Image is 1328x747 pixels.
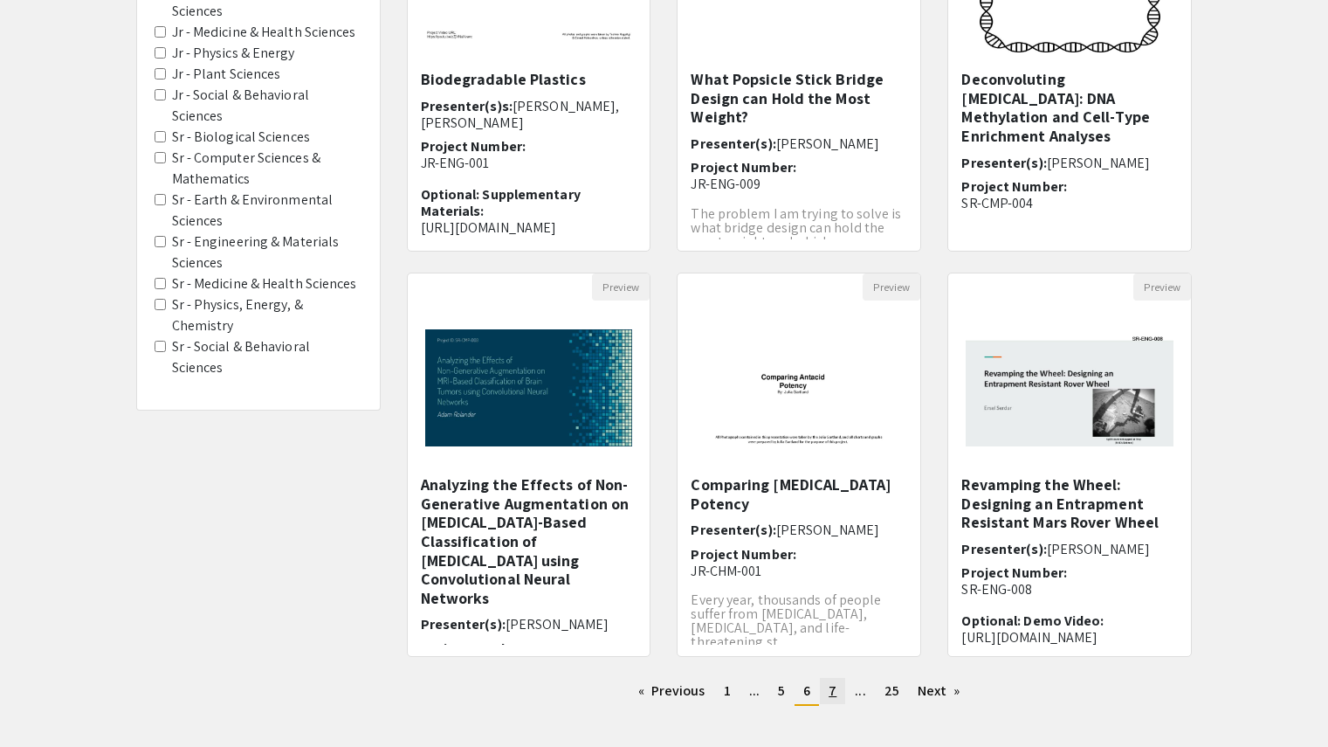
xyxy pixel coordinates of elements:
[172,190,362,232] label: Sr - Earth & Environmental Sciences
[961,177,1067,196] span: Project Number:
[691,591,881,651] span: Every year, thousands of people suffer from [MEDICAL_DATA], [MEDICAL_DATA], and life-threatening ...
[421,155,637,171] p: JR-ENG-001
[884,681,899,700] span: 25
[1047,540,1150,558] span: [PERSON_NAME]
[961,629,1178,646] p: [URL][DOMAIN_NAME]
[691,475,907,513] h5: Comparing [MEDICAL_DATA] Potency
[961,541,1178,557] h6: Presenter(s):
[172,43,295,64] label: Jr - Physics & Energy
[421,475,637,607] h5: Analyzing the Effects of Non-Generative Augmentation on [MEDICAL_DATA]-Based Classification of [M...
[421,219,637,236] p: [URL][DOMAIN_NAME]
[172,294,362,336] label: Sr - Physics, Energy, & Chemistry
[592,273,650,301] button: Preview
[691,70,907,127] h5: What Popsicle Stick Bridge Design can Hold the Most Weight?
[961,475,1178,532] h5: Revamping the Wheel: Designing an Entrapment Resistant Mars Rover Wheel
[506,615,609,633] span: [PERSON_NAME]
[961,564,1067,582] span: Project Number:
[961,195,1178,211] p: SR-CMP-004
[961,581,1178,598] p: SR-ENG-008
[172,232,362,273] label: Sr - Engineering & Materials Sciences
[855,681,865,700] span: ...
[677,273,921,657] div: Open Presentation <p>Comparing Antacid Potency</p>
[421,98,637,131] h6: Presenter(s)s:
[776,135,879,153] span: [PERSON_NAME]
[691,176,907,192] p: JR-ENG-009
[678,312,920,464] img: <p>Comparing Antacid Potency</p>
[630,678,714,704] a: Previous page
[778,681,785,700] span: 5
[691,204,901,251] span: The problem I am trying to solve is what bridge design can hold the most weight and which on...
[948,312,1191,464] img: <p>Revamping the Wheel: Designing an Entrapment Resistant Mars Rover Wheel</p>
[691,522,907,538] h6: Presenter(s):
[691,158,796,176] span: Project Number:
[691,563,907,579] p: JR-CHM-001
[421,640,526,658] span: Project Number:
[961,155,1178,171] h6: Presenter(s):
[172,85,362,127] label: Jr - Social & Behavioral Sciences
[724,681,731,700] span: 1
[421,137,526,156] span: Project Number:
[803,681,810,700] span: 6
[1133,273,1191,301] button: Preview
[172,273,357,294] label: Sr - Medicine & Health Sciences
[829,681,836,700] span: 7
[172,22,356,43] label: Jr - Medicine & Health Sciences
[691,135,907,152] h6: Presenter(s):
[863,273,920,301] button: Preview
[749,681,760,700] span: ...
[172,64,281,85] label: Jr - Plant Sciences
[407,678,1193,706] ul: Pagination
[172,127,310,148] label: Sr - Biological Sciences
[421,616,637,633] h6: Presenter(s):
[172,336,362,378] label: Sr - Social & Behavioral Sciences
[421,70,637,89] h5: Biodegradable Plastics
[961,612,1104,630] span: Optional: Demo Video:
[421,97,620,132] span: [PERSON_NAME], [PERSON_NAME]
[691,545,796,564] span: Project Number:
[1047,154,1150,172] span: [PERSON_NAME]
[961,70,1178,145] h5: Deconvoluting [MEDICAL_DATA]: DNA Methylation and Cell-Type Enrichment Analyses
[407,273,651,657] div: Open Presentation <p>Analyzing the Effects of Non-Generative Augmentation on MRI-Based Classifica...
[172,148,362,190] label: Sr - Computer Sciences & Mathematics
[776,521,879,539] span: [PERSON_NAME]
[947,273,1192,657] div: Open Presentation <p>Revamping the Wheel: Designing an Entrapment Resistant Mars Rover Wheel</p>
[421,185,581,220] span: Optional: Supplementary Materials:
[408,312,650,464] img: <p>Analyzing the Effects of Non-Generative Augmentation on MRI-Based Classification of Brain Tumo...
[909,678,969,704] a: Next page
